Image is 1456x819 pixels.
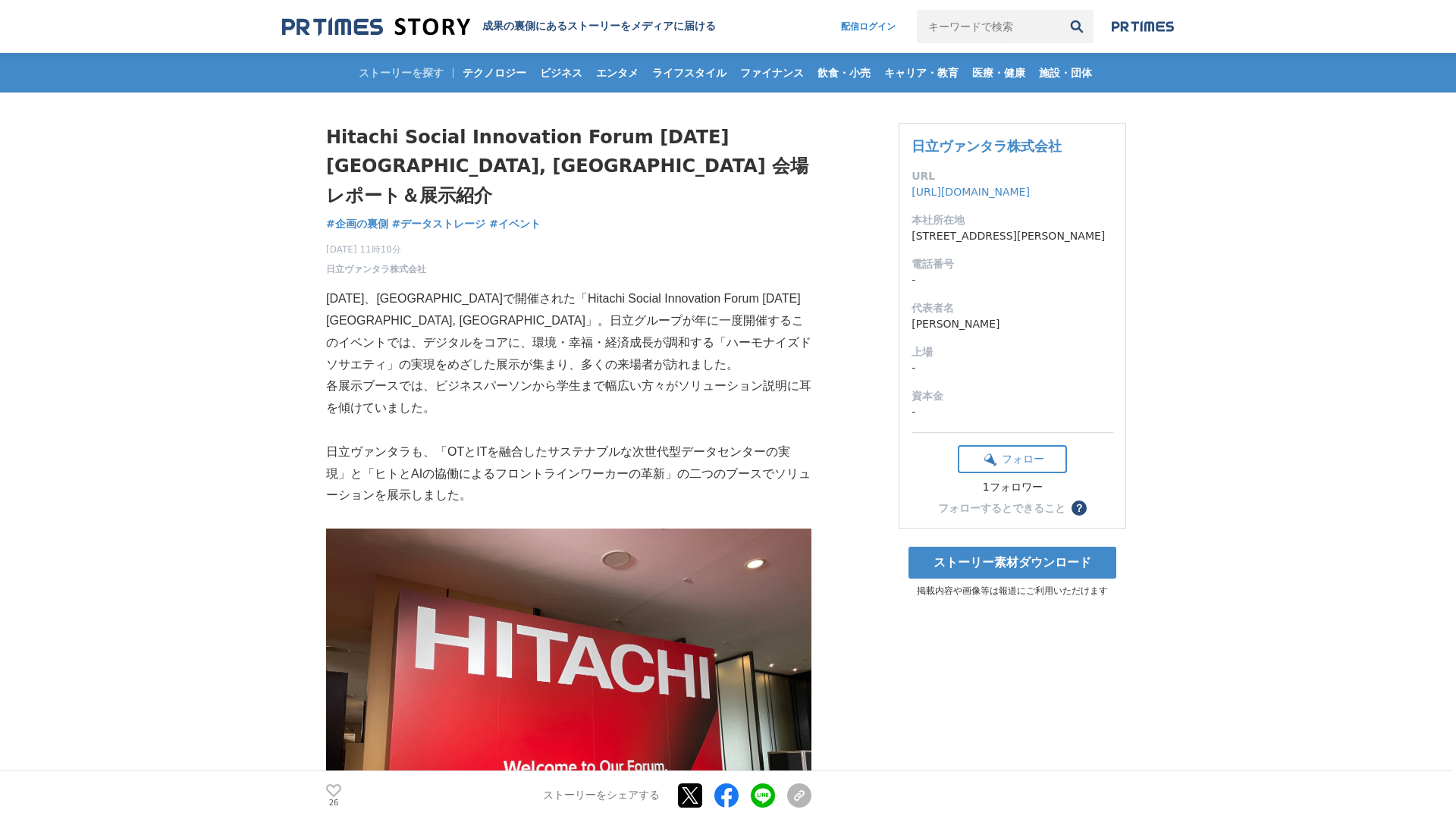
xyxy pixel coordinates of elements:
[326,799,341,806] p: 26
[734,66,810,80] span: ファイナンス
[326,243,426,256] span: [DATE] 11時10分
[326,123,811,210] h1: Hitachi Social Innovation Forum [DATE] [GEOGRAPHIC_DATA], [GEOGRAPHIC_DATA] 会場レポート＆展示紹介
[958,445,1067,473] button: フォロー
[326,375,811,419] p: 各展示ブースでは、ビジネスパーソンから学生まで幅広い方々がソリューション説明に耳を傾けていました。
[1033,66,1098,80] span: 施設・団体
[912,138,1062,154] a: 日立ヴァンタラ株式会社
[938,503,1065,513] div: フォローするとできること
[590,53,645,93] a: エンタメ
[734,53,810,93] a: ファイナンス
[908,547,1116,579] a: ストーリー素材ダウンロード
[1033,53,1098,93] a: 施設・団体
[912,186,1030,198] a: [URL][DOMAIN_NAME]
[534,66,588,80] span: ビジネス
[489,217,541,231] span: #イベント
[912,300,1113,316] dt: 代表者名
[489,216,541,232] a: #イベント
[878,66,965,80] span: キャリア・教育
[1072,500,1087,516] button: ？
[912,404,1113,420] dd: -
[543,789,660,802] p: ストーリーをシェアする
[912,388,1113,404] dt: 資本金
[826,10,911,43] a: 配信ログイン
[482,20,716,33] h2: 成果の裏側にあるストーリーをメディアに届ける
[646,66,733,80] span: ライフスタイル
[457,66,532,80] span: テクノロジー
[912,256,1113,272] dt: 電話番号
[958,481,1067,494] div: 1フォロワー
[811,53,877,93] a: 飲食・小売
[392,217,486,231] span: #データストレージ
[326,441,811,507] p: 日立ヴァンタラも、「OTとITを融合したサステナブルな次世代型データセンターの実現」と「ヒトとAIの協働によるフロントラインワーカーの革新」の二つのブースでソリューションを展示しました。
[326,217,388,231] span: #企画の裏側
[966,53,1031,93] a: 医療・健康
[899,585,1126,598] p: 掲載内容や画像等は報道にご利用いただけます
[326,216,388,232] a: #企画の裏側
[534,53,588,93] a: ビジネス
[590,66,645,80] span: エンタメ
[912,212,1113,228] dt: 本社所在地
[1112,20,1174,33] img: prtimes
[966,66,1031,80] span: 医療・健康
[912,168,1113,184] dt: URL
[282,17,716,37] a: 成果の裏側にあるストーリーをメディアに届ける 成果の裏側にあるストーリーをメディアに届ける
[917,10,1060,43] input: キーワードで検索
[912,272,1113,288] dd: -
[646,53,733,93] a: ライフスタイル
[326,288,811,375] p: [DATE]、[GEOGRAPHIC_DATA]で開催された「Hitachi Social Innovation Forum [DATE] [GEOGRAPHIC_DATA], [GEOGRAP...
[912,316,1113,332] dd: [PERSON_NAME]
[282,17,470,37] img: 成果の裏側にあるストーリーをメディアに届ける
[912,344,1113,360] dt: 上場
[1074,503,1084,513] span: ？
[457,53,532,93] a: テクノロジー
[392,216,486,232] a: #データストレージ
[811,66,877,80] span: 飲食・小売
[912,360,1113,376] dd: -
[1060,10,1094,43] button: 検索
[878,53,965,93] a: キャリア・教育
[912,228,1113,244] dd: [STREET_ADDRESS][PERSON_NAME]
[326,262,426,276] a: 日立ヴァンタラ株式会社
